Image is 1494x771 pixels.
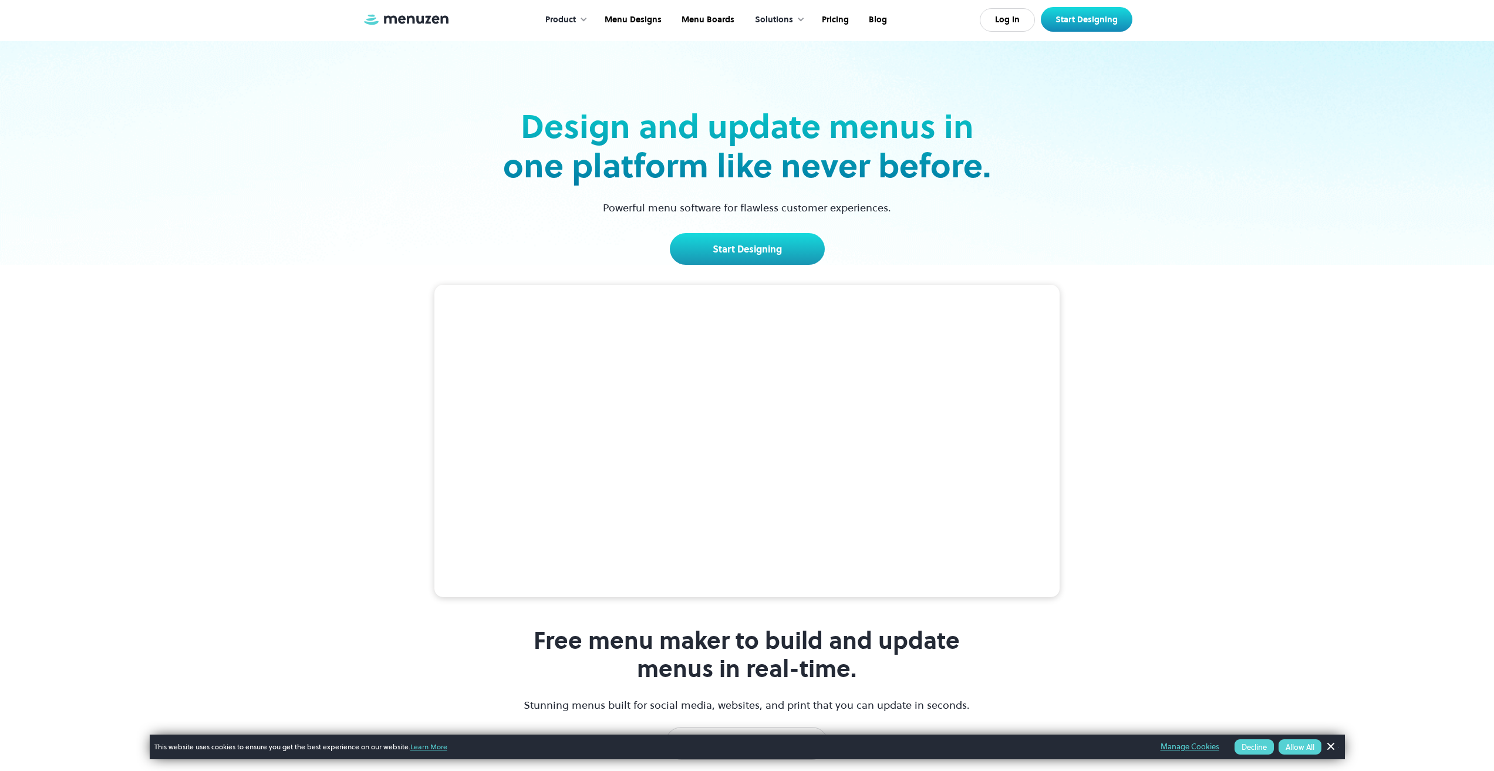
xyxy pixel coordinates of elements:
a: Menu Boards [670,2,743,38]
div: Solutions [743,2,811,38]
p: Powerful menu software for flawless customer experiences. [588,200,906,216]
p: Stunning menus built for social media, websites, and print that you can update in seconds. [522,697,972,713]
div: Product [534,2,593,38]
a: Start Designing [670,233,825,265]
div: Solutions [755,14,793,26]
button: Allow All [1279,739,1321,755]
a: Manage Cookies [1161,740,1219,753]
span: This website uses cookies to ensure you get the best experience on our website. [154,742,1144,752]
button: Decline [1235,739,1274,755]
h2: Design and update menus in one platform like never before. [500,107,995,186]
a: Learn More [410,742,447,752]
a: Dismiss Banner [1321,738,1339,756]
h1: Free menu maker to build and update menus in real-time. [522,627,972,683]
a: Menu Designs [593,2,670,38]
a: Browse Templates [665,727,828,760]
a: Pricing [811,2,858,38]
a: Log In [980,8,1035,32]
a: Blog [858,2,896,38]
a: Start Designing [1041,7,1132,32]
div: Product [545,14,576,26]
